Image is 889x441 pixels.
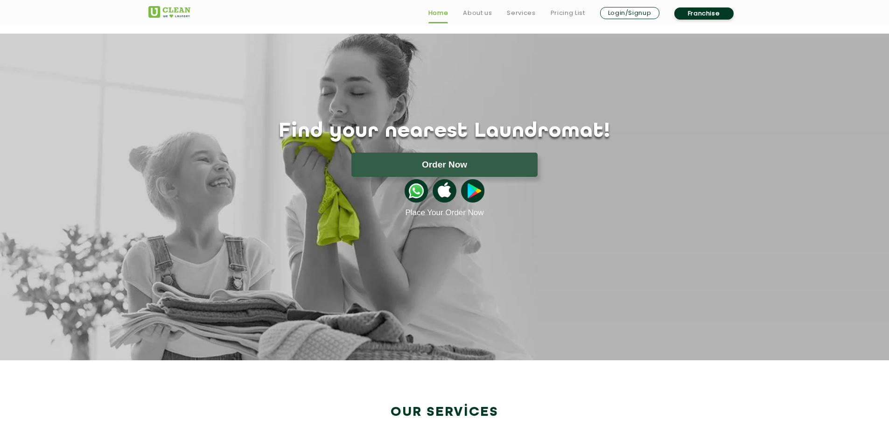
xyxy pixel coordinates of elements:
a: Franchise [674,7,734,20]
a: About us [463,7,492,19]
a: Services [507,7,535,19]
a: Login/Signup [600,7,659,19]
a: Home [428,7,448,19]
button: Order Now [351,153,538,177]
img: whatsappicon.png [405,179,428,203]
a: Place Your Order Now [405,208,483,217]
a: Pricing List [551,7,585,19]
img: apple-icon.png [433,179,456,203]
img: playstoreicon.png [461,179,484,203]
h1: Find your nearest Laundromat! [141,120,748,143]
img: UClean Laundry and Dry Cleaning [148,6,190,18]
h2: Our Services [148,405,741,420]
